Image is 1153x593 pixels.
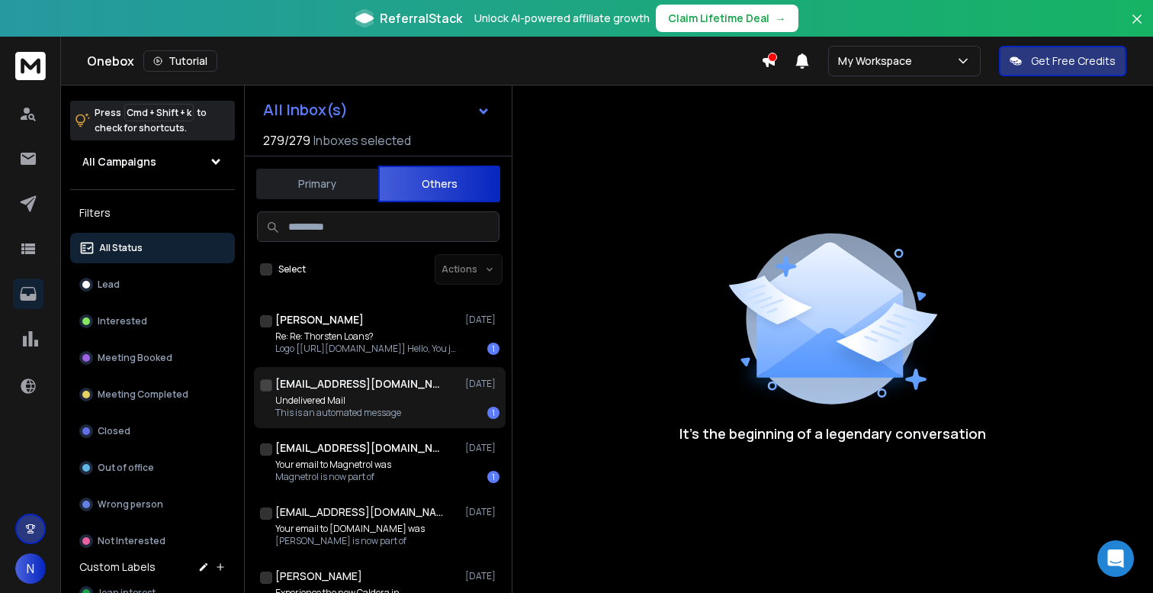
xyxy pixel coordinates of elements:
h1: [PERSON_NAME] [275,569,362,584]
span: → [776,11,786,26]
span: Cmd + Shift + k [124,104,194,121]
button: Interested [70,306,235,337]
button: Tutorial [143,50,217,72]
button: All Status [70,233,235,263]
button: Get Free Credits [999,46,1126,76]
h1: [EMAIL_ADDRESS][DOMAIN_NAME] [275,376,443,392]
div: 1 [487,407,499,419]
p: Wrong person [98,498,163,511]
div: Open Intercom Messenger [1097,540,1134,577]
p: Meeting Booked [98,352,172,364]
div: 1 [487,471,499,483]
p: [DATE] [465,506,499,518]
p: Undelivered Mail [275,395,401,407]
button: Claim Lifetime Deal→ [656,5,798,32]
p: Your email to Magnetrol was [275,459,391,471]
h1: [PERSON_NAME] [275,312,364,327]
button: All Inbox(s) [251,95,503,125]
button: Primary [256,167,378,201]
p: My Workspace [838,53,918,69]
button: Meeting Completed [70,379,235,410]
p: Not Interested [98,535,165,547]
h1: [EMAIL_ADDRESS][DOMAIN_NAME] [275,504,443,520]
button: N [15,553,46,584]
h1: [EMAIL_ADDRESS][DOMAIN_NAME] [275,440,443,456]
h1: All Inbox(s) [263,102,348,118]
p: [DATE] [465,378,499,390]
h3: Inboxes selected [313,131,411,150]
p: Your email to [DOMAIN_NAME] was [275,523,425,535]
h1: All Campaigns [82,154,156,169]
p: Get Free Credits [1031,53,1116,69]
p: Re: Re: Thorsten Loans? [275,330,458,343]
button: Closed [70,416,235,446]
label: Select [278,263,306,276]
div: 1 [487,343,499,355]
p: Press to check for shortcuts. [95,105,207,136]
h3: Filters [70,202,235,224]
p: This is an automated message [275,407,401,419]
p: Unlock AI-powered affiliate growth [474,11,650,26]
p: All Status [99,242,143,254]
span: 279 / 279 [263,131,310,150]
span: ReferralStack [380,9,462,27]
p: Out of office [98,462,154,474]
button: Close banner [1127,9,1147,46]
p: Meeting Completed [98,388,188,401]
button: Lead [70,269,235,300]
p: [DATE] [465,442,499,454]
button: All Campaigns [70,147,235,177]
button: Others [378,166,500,202]
p: Lead [98,279,120,291]
p: Magnetrol is now part of [275,471,391,483]
p: [DATE] [465,314,499,326]
button: Meeting Booked [70,343,235,373]
button: Not Interested [70,526,235,556]
p: [PERSON_NAME] is now part of [275,535,425,547]
p: Logo [[URL][DOMAIN_NAME]] Hello, You just contacted me by [275,343,458,355]
p: Closed [98,425,130,437]
p: It’s the beginning of a legendary conversation [679,423,986,444]
button: Out of office [70,453,235,483]
button: Wrong person [70,489,235,520]
h3: Custom Labels [79,559,156,575]
div: Onebox [87,50,761,72]
p: [DATE] [465,570,499,582]
p: Interested [98,315,147,327]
